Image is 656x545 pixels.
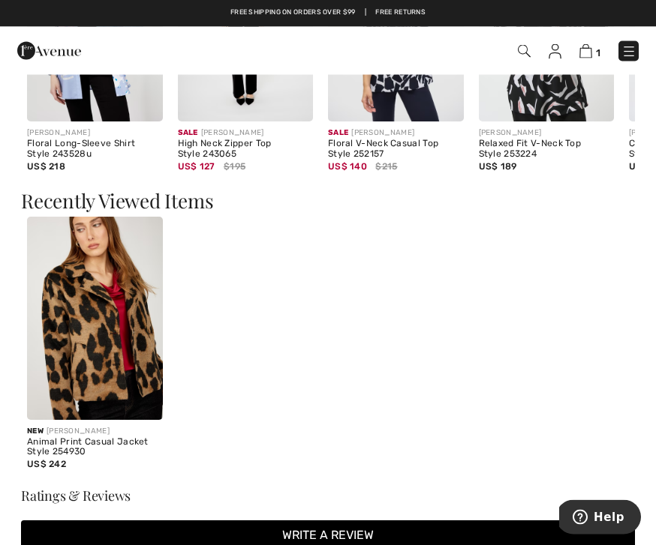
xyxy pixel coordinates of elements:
[549,44,561,59] img: My Info
[224,160,245,174] span: $195
[178,157,215,172] span: US$ 127
[559,500,641,538] iframe: Opens a widget where you can find more information
[27,438,163,459] div: Animal Print Casual Jacket Style 254930
[328,157,367,172] span: US$ 140
[328,139,464,160] div: Floral V-Neck Casual Top Style 252157
[178,124,198,138] span: Sale
[328,124,348,138] span: Sale
[579,44,592,58] img: Shopping Bag
[27,460,66,470] span: US$ 242
[365,7,366,18] span: |
[21,192,635,211] h3: Recently Viewed Items
[17,43,81,57] a: 1ère Avenue
[579,42,600,60] a: 1
[479,139,615,160] div: Relaxed Fit V-Neck Top Style 253224
[21,490,635,503] h3: Ratings & Reviews
[518,45,531,58] img: Search
[230,7,356,18] a: Free shipping on orders over $99
[27,162,65,172] span: US$ 218
[375,160,397,174] span: $215
[178,128,314,139] div: [PERSON_NAME]
[27,427,163,438] div: [PERSON_NAME]
[328,128,464,139] div: [PERSON_NAME]
[17,36,81,66] img: 1ère Avenue
[27,139,163,160] div: Floral Long-Sleeve Shirt Style 243528u
[596,47,600,58] span: 1
[375,7,426,18] a: Free Returns
[27,128,163,139] div: [PERSON_NAME]
[178,139,314,160] div: High Neck Zipper Top Style 243065
[621,44,636,59] img: Menu
[27,217,163,421] img: Animal Print Casual Jacket Style 254930
[27,427,44,436] span: New
[479,162,517,172] span: US$ 189
[479,128,615,139] div: [PERSON_NAME]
